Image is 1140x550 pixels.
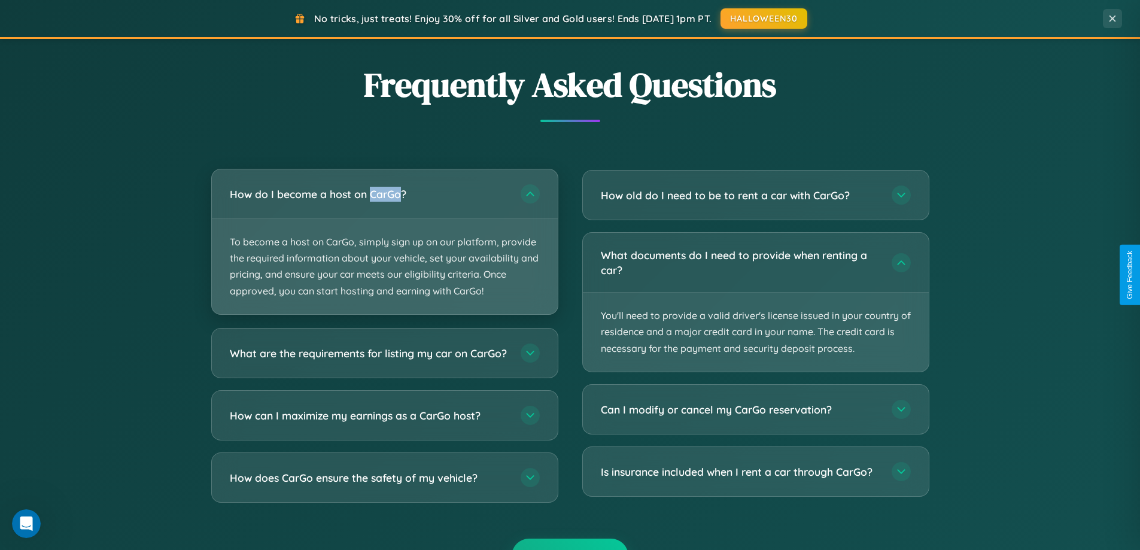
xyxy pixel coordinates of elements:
[12,509,41,538] iframe: Intercom live chat
[583,293,929,372] p: You'll need to provide a valid driver's license issued in your country of residence and a major c...
[601,464,880,479] h3: Is insurance included when I rent a car through CarGo?
[211,62,929,108] h2: Frequently Asked Questions
[601,248,880,277] h3: What documents do I need to provide when renting a car?
[212,219,558,314] p: To become a host on CarGo, simply sign up on our platform, provide the required information about...
[230,187,509,202] h3: How do I become a host on CarGo?
[1126,251,1134,299] div: Give Feedback
[721,8,807,29] button: HALLOWEEN30
[314,13,712,25] span: No tricks, just treats! Enjoy 30% off for all Silver and Gold users! Ends [DATE] 1pm PT.
[601,402,880,417] h3: Can I modify or cancel my CarGo reservation?
[230,345,509,360] h3: What are the requirements for listing my car on CarGo?
[230,408,509,423] h3: How can I maximize my earnings as a CarGo host?
[230,470,509,485] h3: How does CarGo ensure the safety of my vehicle?
[601,188,880,203] h3: How old do I need to be to rent a car with CarGo?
